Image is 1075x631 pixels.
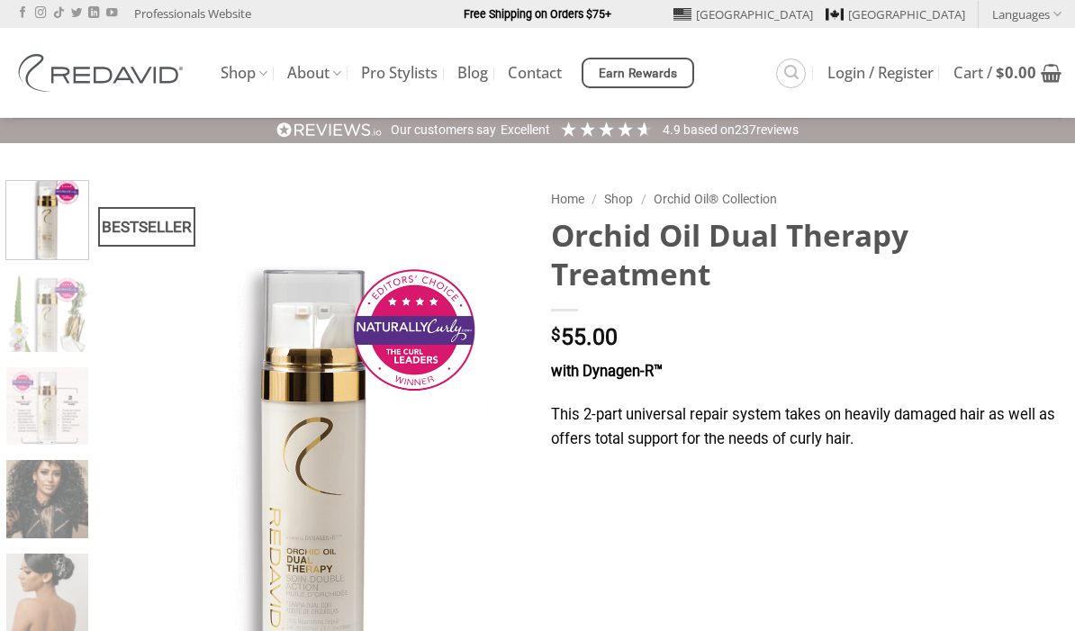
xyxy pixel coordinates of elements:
[654,192,777,206] a: Orchid Oil® Collection
[953,53,1061,93] a: View cart
[6,275,88,356] img: REDAVID Orchid Oil Dual Therapy ~ Award Winning Curl Care
[953,66,1036,80] span: Cart /
[996,62,1036,83] bdi: 0.00
[88,7,99,20] a: Follow on LinkedIn
[592,192,597,206] span: /
[14,54,194,92] img: REDAVID Salon Products | United States
[501,122,550,140] div: Excellent
[673,1,813,28] a: [GEOGRAPHIC_DATA]
[604,192,633,206] a: Shop
[551,363,663,380] strong: with Dynagen-R™
[287,56,341,91] a: About
[17,7,28,20] a: Follow on Facebook
[276,122,383,139] img: REVIEWS.io
[551,216,1061,294] h1: Orchid Oil Dual Therapy Treatment
[106,7,117,20] a: Follow on YouTube
[551,324,618,350] bdi: 55.00
[551,403,1061,451] p: This 2-part universal repair system takes on heavily damaged hair as well as offers total support...
[551,189,1061,210] nav: Breadcrumb
[776,59,806,88] a: Search
[551,327,561,344] span: $
[582,58,694,88] a: Earn Rewards
[464,7,611,21] strong: Free Shipping on Orders $75+
[361,57,438,89] a: Pro Stylists
[508,57,562,89] a: Contact
[641,192,646,206] span: /
[71,7,82,20] a: Follow on Twitter
[551,192,584,206] a: Home
[735,122,756,137] span: 237
[53,7,64,20] a: Follow on TikTok
[391,122,496,140] div: Our customers say
[457,57,488,89] a: Blog
[827,66,934,80] span: Login / Register
[996,62,1005,83] span: $
[683,122,735,137] span: Based on
[35,7,46,20] a: Follow on Instagram
[756,122,799,137] span: reviews
[663,122,683,137] span: 4.9
[559,120,654,139] div: 4.92 Stars
[827,57,934,89] a: Login / Register
[6,176,88,258] img: REDAVID Orchid Oil Dual Therapy ~ Award Winning Curl Care
[992,1,1061,27] a: Languages
[221,56,267,91] a: Shop
[826,1,965,28] a: [GEOGRAPHIC_DATA]
[599,64,678,84] span: Earn Rewards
